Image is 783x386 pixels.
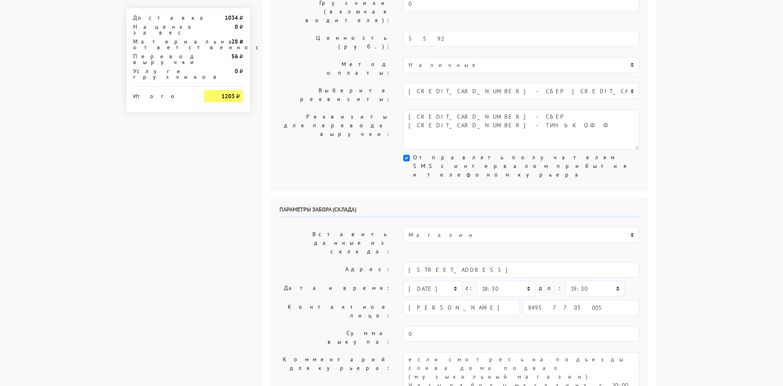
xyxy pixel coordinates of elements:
[222,92,235,100] strong: 1203
[273,110,397,150] label: Реквизиты для перевода выручки:
[235,23,238,30] strong: 0
[273,57,397,80] label: Метод оплаты:
[231,53,238,60] strong: 56
[273,227,397,259] label: Вставить данные из склада:
[127,15,199,21] div: Доставка
[279,206,640,217] h6: Параметры забора (склада)
[127,24,199,35] div: Наценка за вес
[403,300,520,315] input: Имя
[273,300,397,323] label: Контактное лицо:
[273,262,397,278] label: Адрес:
[413,153,639,179] label: Отправлять получателям SMS с интервалом прибытия и телефоном курьера
[235,67,238,75] strong: 0
[523,300,639,315] input: Телефон
[273,31,397,54] label: Ценность (руб.):
[273,281,397,296] label: Дата и время:
[231,38,238,45] strong: 28
[225,14,238,21] strong: 1034
[127,68,199,80] div: Услуги грузчиков
[127,53,199,65] div: Перевод выручки
[466,281,473,295] label: c:
[539,281,562,295] label: до:
[273,83,397,106] label: Выберите реквизиты:
[273,326,397,349] label: Сумма выкупа:
[403,110,639,150] textarea: [CREDIT_CARD_NUMBER] - СБЕР [CREDIT_CARD_NUMBER] - ТИНЬКОФФ
[133,90,192,99] div: Итого
[127,39,199,50] div: Материальная ответственность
